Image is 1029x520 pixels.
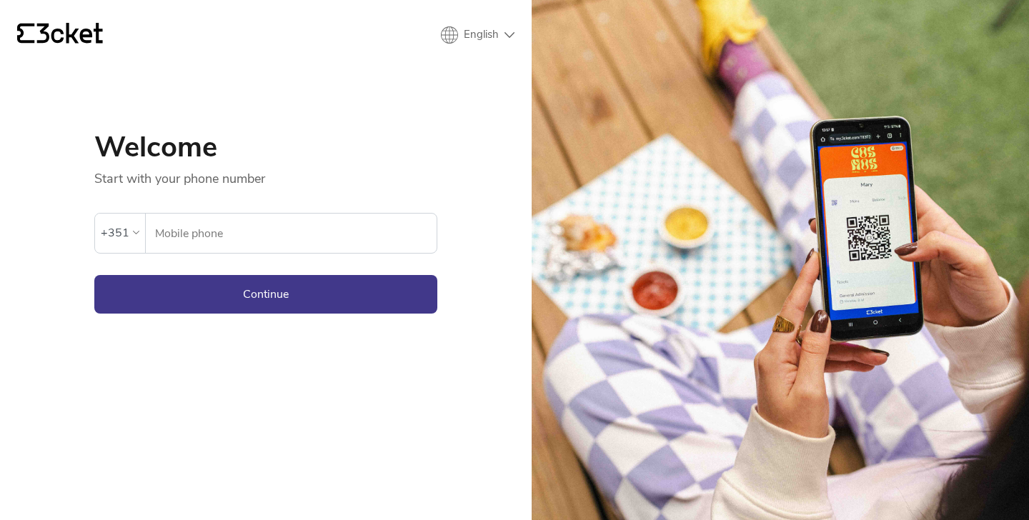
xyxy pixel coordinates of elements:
label: Mobile phone [146,214,437,254]
g: {' '} [17,24,34,44]
p: Start with your phone number [94,161,437,187]
div: +351 [101,222,129,244]
button: Continue [94,275,437,314]
h1: Welcome [94,133,437,161]
input: Mobile phone [154,214,437,253]
a: {' '} [17,23,103,47]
